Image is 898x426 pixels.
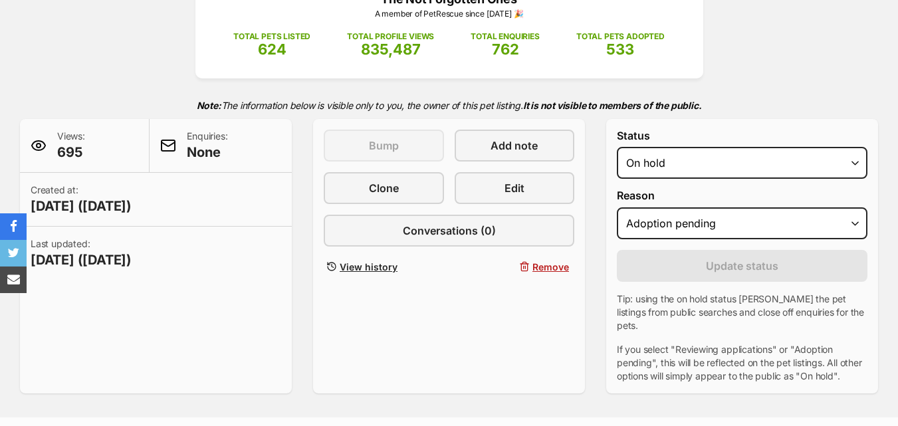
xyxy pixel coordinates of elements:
[455,130,575,161] a: Add note
[57,130,85,161] p: Views:
[31,197,132,215] span: [DATE] ([DATE])
[403,223,496,239] span: Conversations (0)
[324,130,444,161] button: Bump
[617,189,867,201] label: Reason
[706,258,778,274] span: Update status
[455,172,575,204] a: Edit
[606,41,634,58] span: 533
[187,130,227,161] p: Enquiries:
[491,138,538,154] span: Add note
[455,257,575,276] button: Remove
[617,250,867,282] button: Update status
[576,31,665,43] p: TOTAL PETS ADOPTED
[532,260,569,274] span: Remove
[31,237,132,269] p: Last updated:
[31,251,132,269] span: [DATE] ([DATE])
[340,260,397,274] span: View history
[347,31,434,43] p: TOTAL PROFILE VIEWS
[617,343,867,383] p: If you select "Reviewing applications" or "Adoption pending", this will be reflected on the pet l...
[187,143,227,161] span: None
[523,100,702,111] strong: It is not visible to members of the public.
[505,180,524,196] span: Edit
[324,257,444,276] a: View history
[197,100,221,111] strong: Note:
[215,8,683,20] p: A member of PetRescue since [DATE] 🎉
[361,41,421,58] span: 835,487
[369,138,399,154] span: Bump
[233,31,310,43] p: TOTAL PETS LISTED
[258,41,286,58] span: 624
[471,31,539,43] p: TOTAL ENQUIRIES
[57,143,85,161] span: 695
[617,292,867,332] p: Tip: using the on hold status [PERSON_NAME] the pet listings from public searches and close off e...
[324,172,444,204] a: Clone
[617,130,867,142] label: Status
[492,41,519,58] span: 762
[31,183,132,215] p: Created at:
[20,92,878,119] p: The information below is visible only to you, the owner of this pet listing.
[369,180,399,196] span: Clone
[324,215,574,247] a: Conversations (0)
